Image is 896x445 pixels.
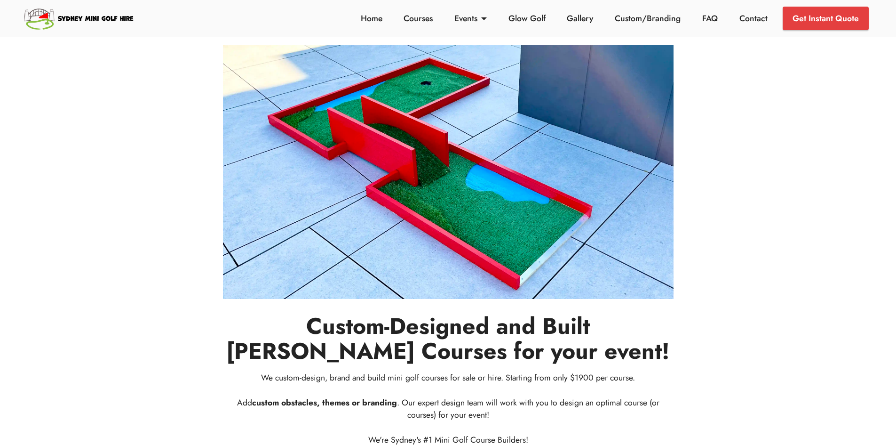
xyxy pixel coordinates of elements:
[401,12,436,24] a: Courses
[700,12,721,24] a: FAQ
[223,45,674,299] img: Custom Themed Mini Golf Courses building Australia
[358,12,385,24] a: Home
[737,12,770,24] a: Contact
[612,12,683,24] a: Custom/Branding
[252,396,397,409] strong: custom obstacles, themes or branding
[23,5,136,32] img: Sydney Mini Golf Hire
[564,12,596,24] a: Gallery
[226,310,670,367] strong: Custom-Designed and Built [PERSON_NAME] Courses for your event!
[783,7,869,30] a: Get Instant Quote
[506,12,548,24] a: Glow Golf
[452,12,490,24] a: Events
